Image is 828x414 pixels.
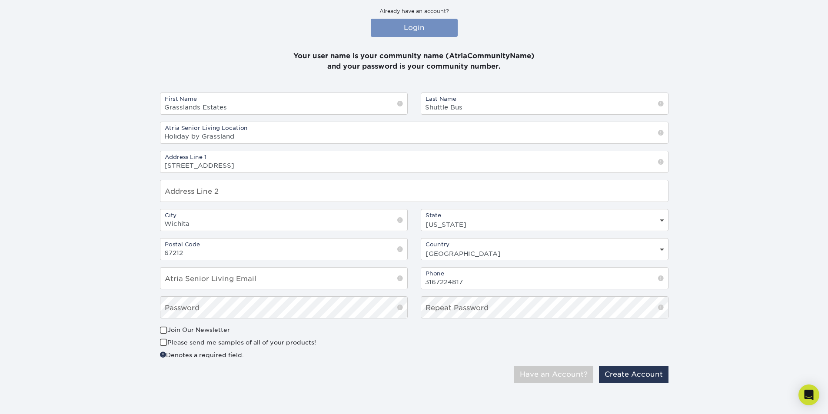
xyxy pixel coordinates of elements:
button: Have an Account? [514,366,593,383]
iframe: reCAPTCHA [536,325,653,355]
p: Your user name is your community name (AtriaCommunityName) and your password is your community nu... [160,40,668,72]
button: Create Account [599,366,668,383]
div: Open Intercom Messenger [798,384,819,405]
label: Join Our Newsletter [160,325,230,334]
p: Already have an account? [160,7,668,15]
a: Login [371,19,458,37]
label: Please send me samples of all of your products! [160,338,316,347]
div: Denotes a required field. [160,350,408,359]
